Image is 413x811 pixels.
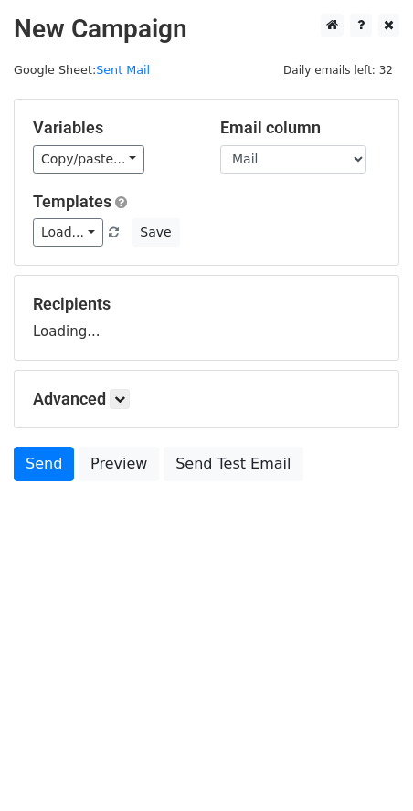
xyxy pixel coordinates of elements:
a: Daily emails left: 32 [277,63,399,77]
h5: Variables [33,118,193,138]
a: Load... [33,218,103,247]
a: Send Test Email [164,447,302,481]
a: Sent Mail [96,63,150,77]
h2: New Campaign [14,14,399,45]
small: Google Sheet: [14,63,150,77]
a: Copy/paste... [33,145,144,174]
span: Daily emails left: 32 [277,60,399,80]
a: Send [14,447,74,481]
h5: Recipients [33,294,380,314]
button: Save [132,218,179,247]
a: Preview [79,447,159,481]
h5: Advanced [33,389,380,409]
a: Templates [33,192,111,211]
h5: Email column [220,118,380,138]
div: Loading... [33,294,380,342]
